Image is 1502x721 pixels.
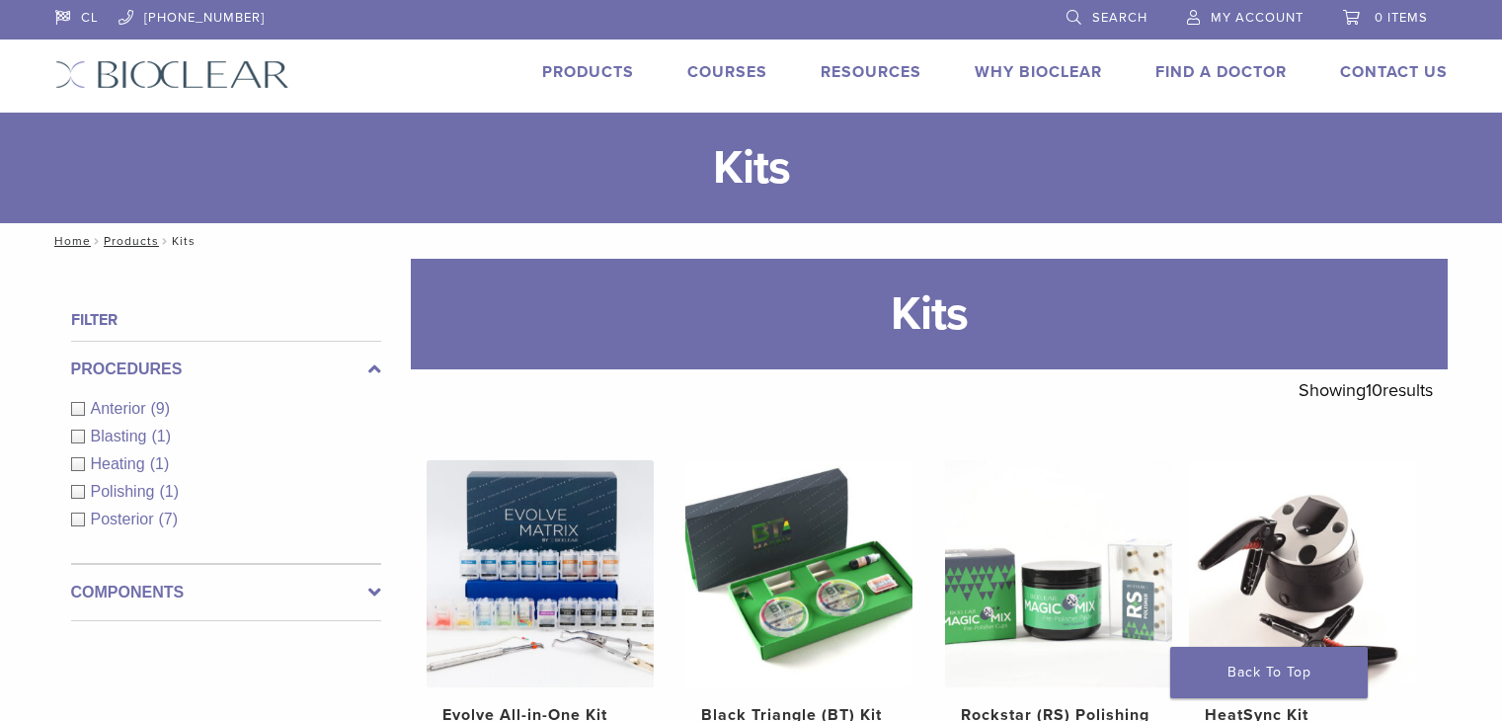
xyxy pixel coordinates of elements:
img: Bioclear [55,60,289,89]
span: Blasting [91,428,152,444]
span: Heating [91,455,150,472]
a: Home [48,234,91,248]
span: Search [1092,10,1147,26]
label: Components [71,581,381,604]
span: / [91,236,104,246]
span: Posterior [91,511,159,527]
img: HeatSync Kit [1189,460,1416,687]
img: Rockstar (RS) Polishing Kit [945,460,1172,687]
span: (7) [159,511,179,527]
img: Black Triangle (BT) Kit [685,460,912,687]
span: / [159,236,172,246]
span: Anterior [91,400,151,417]
a: Why Bioclear [975,62,1102,82]
span: (1) [159,483,179,500]
a: Find A Doctor [1155,62,1287,82]
a: Courses [687,62,767,82]
span: My Account [1211,10,1304,26]
span: (1) [150,455,170,472]
a: Products [542,62,634,82]
span: 0 items [1375,10,1428,26]
a: Products [104,234,159,248]
h1: Kits [411,259,1448,369]
img: Evolve All-in-One Kit [427,460,654,687]
span: (1) [151,428,171,444]
a: Back To Top [1170,647,1368,698]
span: 10 [1366,379,1383,401]
span: Polishing [91,483,160,500]
nav: Kits [40,223,1462,259]
p: Showing results [1299,369,1433,411]
a: Contact Us [1340,62,1448,82]
h4: Filter [71,308,381,332]
span: (9) [151,400,171,417]
a: Resources [821,62,921,82]
label: Procedures [71,358,381,381]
